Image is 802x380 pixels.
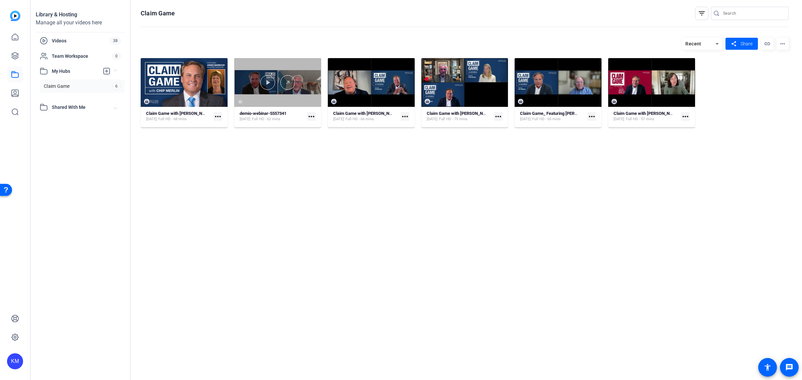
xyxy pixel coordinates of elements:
span: Share [741,40,753,47]
h1: Claim Game [141,9,175,17]
mat-icon: share [729,39,738,48]
span: [DATE] [240,117,250,122]
button: Share [725,38,758,50]
span: 38 [110,37,121,44]
span: [DATE] [333,117,344,122]
mat-icon: filter_list [698,9,706,17]
span: Claim Game [44,83,70,89]
span: My Hubs [52,68,99,75]
span: Full HD - 62 mins [252,117,280,122]
span: Videos [52,37,110,44]
span: Full HD - 68 mins [158,117,187,122]
span: [DATE] [520,117,531,122]
mat-icon: more_horiz [587,112,596,121]
a: Claim Game6 [40,79,125,93]
img: blue-gradient.svg [10,11,20,21]
mat-icon: link [761,38,773,50]
strong: Claim Game with [PERSON_NAME] featuring [PERSON_NAME] [146,111,265,116]
span: Recent [685,41,701,46]
span: Shared With Me [52,104,114,111]
mat-icon: message [785,363,793,371]
div: My Hubs [36,78,125,101]
span: 6 [112,82,121,90]
mat-icon: more_horiz [401,112,409,121]
span: Full HD - 79 mins [439,117,467,122]
mat-icon: more_horiz [307,112,316,121]
span: 0 [112,52,121,60]
input: Search [723,9,783,17]
div: KM [7,353,23,369]
mat-expansion-panel-header: Shared With Me [36,101,125,114]
span: [DATE] [427,117,437,122]
mat-icon: more_horiz [494,112,503,121]
a: Claim Game with [PERSON_NAME] featuring [PERSON_NAME][DATE]Full HD - 68 mins [146,111,211,122]
mat-icon: more_horiz [777,38,789,50]
span: Full HD - 66 mins [346,117,374,122]
strong: demio-webinar-5557341 [240,111,286,116]
a: demio-webinar-5557341[DATE]Full HD - 62 mins [240,111,304,122]
mat-icon: more_horiz [214,112,222,121]
span: Full HD - 57 mins [626,117,654,122]
a: Claim Game with [PERSON_NAME] Featuring [PERSON_NAME][DATE]Full HD - 79 mins [427,111,492,122]
a: Claim Game with [PERSON_NAME] Featuring [PERSON_NAME] (1)[DATE]Full HD - 57 mins [614,111,678,122]
span: Full HD - 65 mins [532,117,561,122]
mat-icon: accessibility [764,363,772,371]
div: Library & Hosting [36,11,125,19]
strong: Claim Game with [PERSON_NAME] Featuring [PERSON_NAME] [333,111,453,116]
strong: Claim Game with [PERSON_NAME] Featuring [PERSON_NAME] (1) [614,111,740,116]
strong: Claim Game_ Featuring [PERSON_NAME], Author of [PERSON_NAME] [520,111,653,116]
mat-icon: more_horiz [681,112,690,121]
mat-expansion-panel-header: My Hubs [36,64,125,78]
span: Team Workspace [52,53,112,59]
span: [DATE] [146,117,157,122]
span: [DATE] [614,117,624,122]
div: Manage all your videos here [36,19,125,27]
a: Claim Game with [PERSON_NAME] Featuring [PERSON_NAME][DATE]Full HD - 66 mins [333,111,398,122]
strong: Claim Game with [PERSON_NAME] Featuring [PERSON_NAME] [427,111,546,116]
a: Claim Game_ Featuring [PERSON_NAME], Author of [PERSON_NAME][DATE]Full HD - 65 mins [520,111,585,122]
